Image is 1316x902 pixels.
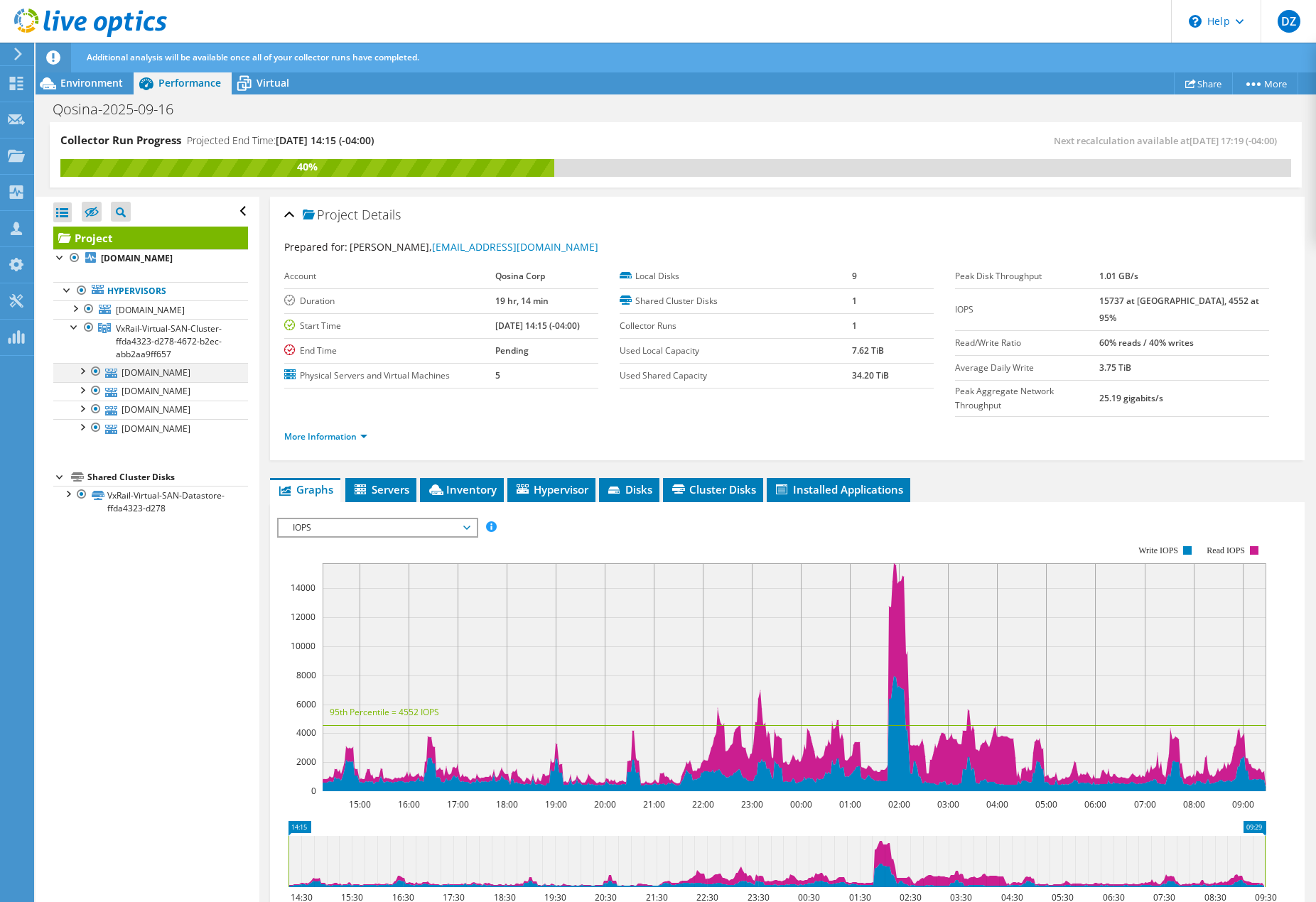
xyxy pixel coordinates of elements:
[432,240,598,254] a: [EMAIL_ADDRESS][DOMAIN_NAME]
[53,382,248,401] a: [DOMAIN_NAME]
[284,344,495,358] label: End Time
[116,322,222,360] span: VxRail-Virtual-SAN-Cluster-ffda4323-d278-4672-b2ec-abb2aa9ff657
[986,798,1008,810] text: 04:00
[447,798,469,810] text: 17:00
[606,482,652,496] span: Disks
[350,240,598,254] span: [PERSON_NAME],
[1084,798,1106,810] text: 06:00
[1099,270,1138,282] b: 1.01 GB/s
[1278,10,1300,33] span: DZ
[1035,798,1057,810] text: 05:00
[284,269,495,283] label: Account
[1054,134,1284,147] span: Next recalculation available at
[284,240,347,254] label: Prepared for:
[53,401,248,419] a: [DOMAIN_NAME]
[496,798,518,810] text: 18:00
[303,208,358,222] span: Project
[187,133,374,148] h4: Projected End Time:
[53,282,248,300] a: Hypervisors
[1232,798,1254,810] text: 09:00
[955,336,1099,350] label: Read/Write Ratio
[1099,337,1194,349] b: 60% reads / 40% writes
[349,798,371,810] text: 15:00
[291,640,315,652] text: 10000
[53,363,248,381] a: [DOMAIN_NAME]
[158,76,221,89] span: Performance
[545,798,567,810] text: 19:00
[1134,798,1156,810] text: 07:00
[514,482,588,496] span: Hypervisor
[1099,295,1259,324] b: 15737 at [GEOGRAPHIC_DATA], 4552 at 95%
[1139,545,1179,555] text: Write IOPS
[888,798,910,810] text: 02:00
[427,482,497,496] span: Inventory
[311,785,316,797] text: 0
[1183,798,1205,810] text: 08:00
[620,294,852,308] label: Shared Cluster Disks
[286,519,468,536] span: IOPS
[296,698,316,710] text: 6000
[296,756,316,768] text: 2000
[839,798,861,810] text: 01:00
[87,469,248,486] div: Shared Cluster Disks
[790,798,812,810] text: 00:00
[852,295,857,307] b: 1
[1207,545,1246,555] text: Read IOPS
[1174,72,1233,94] a: Share
[296,727,316,739] text: 4000
[53,486,248,517] a: VxRail-Virtual-SAN-Datastore-ffda4323-d278
[46,102,195,117] h1: Qosina-2025-09-16
[1099,392,1163,404] b: 25.19 gigabits/s
[495,295,549,307] b: 19 hr, 14 min
[53,300,248,319] a: [DOMAIN_NAME]
[955,303,1099,317] label: IOPS
[53,249,248,268] a: [DOMAIN_NAME]
[284,294,495,308] label: Duration
[60,76,123,89] span: Environment
[620,269,852,283] label: Local Disks
[284,319,495,333] label: Start Time
[852,344,884,357] b: 7.62 TiB
[852,369,889,381] b: 34.20 TiB
[594,798,616,810] text: 20:00
[53,319,248,363] a: VxRail-Virtual-SAN-Cluster-ffda4323-d278-4672-b2ec-abb2aa9ff657
[852,320,857,332] b: 1
[296,669,316,681] text: 8000
[284,430,367,442] a: More Information
[692,798,714,810] text: 22:00
[643,798,665,810] text: 21:00
[620,369,852,383] label: Used Shared Capacity
[87,51,419,63] span: Additional analysis will be available once all of your collector runs have completed.
[620,319,852,333] label: Collector Runs
[398,798,420,810] text: 16:00
[937,798,959,810] text: 03:00
[291,611,315,623] text: 12000
[955,361,1099,375] label: Average Daily Write
[257,76,289,89] span: Virtual
[774,482,903,496] span: Installed Applications
[116,304,185,316] span: [DOMAIN_NAME]
[53,419,248,438] a: [DOMAIN_NAME]
[955,269,1099,283] label: Peak Disk Throughput
[495,320,580,332] b: [DATE] 14:15 (-04:00)
[284,369,495,383] label: Physical Servers and Virtual Machines
[352,482,409,496] span: Servers
[101,252,173,264] b: [DOMAIN_NAME]
[670,482,756,496] span: Cluster Disks
[1190,134,1277,147] span: [DATE] 17:19 (-04:00)
[495,344,529,357] b: Pending
[291,582,315,594] text: 14000
[1189,15,1202,28] svg: \n
[620,344,852,358] label: Used Local Capacity
[955,384,1099,413] label: Peak Aggregate Network Throughput
[495,270,545,282] b: Qosina Corp
[741,798,763,810] text: 23:00
[53,227,248,249] a: Project
[277,482,333,496] span: Graphs
[1099,362,1131,374] b: 3.75 TiB
[276,134,374,147] span: [DATE] 14:15 (-04:00)
[852,270,857,282] b: 9
[495,369,500,381] b: 5
[330,706,439,718] text: 95th Percentile = 4552 IOPS
[1232,72,1298,94] a: More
